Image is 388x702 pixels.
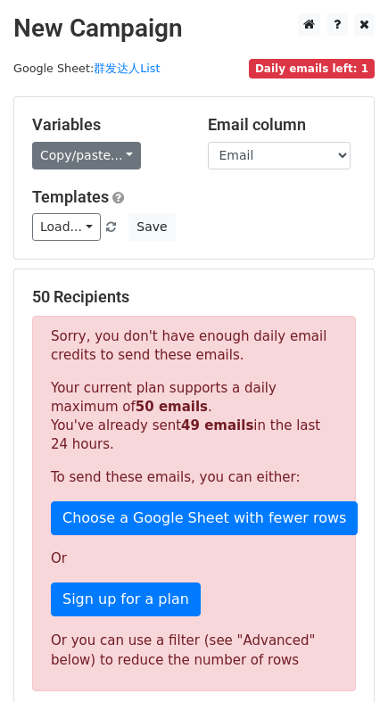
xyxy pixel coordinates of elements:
p: Sorry, you don't have enough daily email credits to send these emails. [51,327,337,365]
p: To send these emails, you can either: [51,468,337,487]
small: Google Sheet: [13,62,160,75]
p: Your current plan supports a daily maximum of . You've already sent in the last 24 hours. [51,379,337,454]
a: Choose a Google Sheet with fewer rows [51,501,358,535]
h5: Email column [208,115,357,135]
h5: Variables [32,115,181,135]
a: Load... [32,213,101,241]
h5: 50 Recipients [32,287,356,307]
a: Copy/paste... [32,142,141,169]
a: Sign up for a plan [51,582,201,616]
p: Or [51,549,337,568]
a: Daily emails left: 1 [249,62,375,75]
strong: 49 emails [181,417,253,434]
h2: New Campaign [13,13,375,44]
button: Save [128,213,175,241]
div: Or you can use a filter (see "Advanced" below) to reduce the number of rows [51,631,337,671]
span: Daily emails left: 1 [249,59,375,78]
a: 群发达人List [94,62,160,75]
a: Templates [32,187,109,206]
iframe: Chat Widget [299,616,388,702]
strong: 50 emails [136,399,208,415]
